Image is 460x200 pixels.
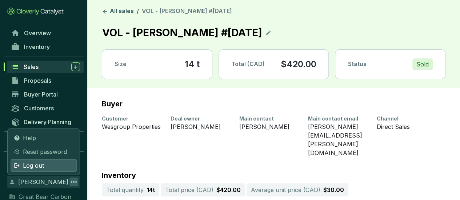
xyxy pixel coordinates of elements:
span: Customers [24,105,54,112]
div: Customer [102,115,162,122]
p: Total price ( CAD ) [165,185,213,194]
p: Average unit price ( CAD ) [251,185,320,194]
h2: Buyer [102,100,123,108]
a: All sales [100,7,135,16]
a: Overview [7,27,84,39]
a: Buyer Portal [7,88,84,101]
p: Status [348,60,366,68]
p: $420.00 [216,185,241,194]
p: $420.00 [280,58,316,70]
span: Sales [24,63,39,70]
li: / [137,7,139,16]
div: Channel [377,115,437,122]
span: VOL - [PERSON_NAME] #[DATE] [142,7,232,15]
div: [PERSON_NAME][EMAIL_ADDRESS][PERSON_NAME][DOMAIN_NAME] [308,122,368,157]
p: Total quantity [106,185,144,194]
a: Help [11,132,77,144]
p: VOL - [PERSON_NAME] #[DATE] [102,25,263,41]
div: [PERSON_NAME] [171,122,231,131]
span: Help [23,134,36,142]
section: 14 t [185,58,200,70]
div: Direct Sales [377,122,437,131]
span: Overview [24,29,51,37]
span: Inventory [24,43,50,50]
span: Delivery Planning [24,118,71,126]
span: Log out [23,161,44,170]
span: Total (CAD) [231,60,265,68]
div: Main contact [239,115,299,122]
span: Proposals [24,77,51,84]
p: $30.00 [323,185,344,194]
div: Wesgroup Properties [102,122,162,131]
p: 14 t [147,185,155,194]
a: Customers [7,102,84,114]
a: Proposals [7,74,84,87]
span: Buyer Portal [24,91,58,98]
div: Main contact email [308,115,368,122]
a: Inventory [7,41,84,53]
span: [PERSON_NAME] [18,177,68,186]
p: Inventory [102,172,445,179]
span: Reset password [23,147,67,156]
a: Delivery Planning [7,116,84,128]
div: Deal owner [171,115,231,122]
a: Sales [7,61,84,73]
p: Size [115,60,127,68]
div: [PERSON_NAME] [239,122,299,131]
